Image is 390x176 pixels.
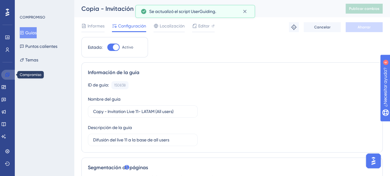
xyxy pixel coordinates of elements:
[93,108,192,115] input: Escribe el nombre de tu guía aquí
[304,22,341,32] button: Cancelar
[88,82,109,87] font: ID de guía:
[25,30,37,35] font: Guías
[20,54,38,65] button: Temas
[20,41,57,52] button: Puntos calientes
[149,9,216,14] font: Se actualizó el script UserGuiding.
[88,125,132,130] font: Descripción de la guía
[122,45,133,49] font: Activo
[346,22,383,32] button: Ahorrar
[364,152,383,170] iframe: Asistente de inicio de IA de UserGuiding
[93,136,192,143] input: Escribe aquí la descripción de tu guía
[118,23,146,28] font: Configuración
[14,3,54,7] font: ¿Necesitar ayuda?
[88,69,139,75] font: Información de la guía
[314,25,330,29] font: Cancelar
[114,83,126,87] font: 150838
[81,5,233,12] font: Copia - Invitación Live 11- LATAM (Todos los usuarios)
[20,27,37,38] button: Guías
[88,45,102,50] font: Estado:
[160,23,185,28] font: Localización
[88,165,148,170] font: Segmentación de páginas
[346,4,383,14] button: Publicar cambios
[58,4,60,7] font: 4
[349,6,380,11] font: Publicar cambios
[198,23,210,28] font: Editor
[25,57,38,62] font: Temas
[20,15,45,19] font: COMPROMISO
[25,44,57,49] font: Puntos calientes
[88,97,121,102] font: Nombre del guía
[88,23,105,28] font: Informes
[358,25,371,29] font: Ahorrar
